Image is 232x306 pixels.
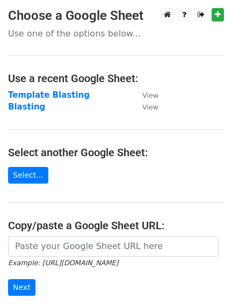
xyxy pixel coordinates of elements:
input: Next [8,279,35,296]
small: Example: [URL][DOMAIN_NAME] [8,259,118,267]
iframe: Chat Widget [178,254,232,306]
h3: Choose a Google Sheet [8,8,224,24]
h4: Use a recent Google Sheet: [8,72,224,85]
p: Use one of the options below... [8,28,224,39]
a: Blasting [8,102,45,112]
small: View [142,91,158,99]
h4: Select another Google Sheet: [8,146,224,159]
input: Paste your Google Sheet URL here [8,236,219,257]
a: View [132,90,158,100]
small: View [142,103,158,111]
h4: Copy/paste a Google Sheet URL: [8,219,224,232]
a: Template Blasting [8,90,90,100]
a: View [132,102,158,112]
a: Select... [8,167,48,184]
